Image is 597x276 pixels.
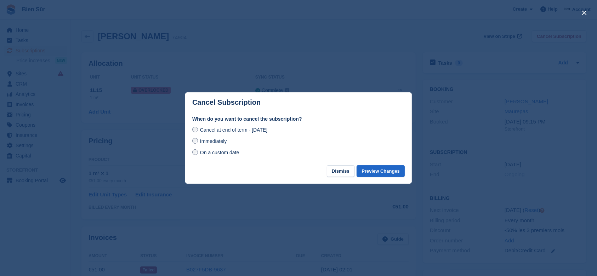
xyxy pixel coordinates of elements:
[357,165,405,177] button: Preview Changes
[192,149,198,155] input: On a custom date
[192,138,198,144] input: Immediately
[200,138,227,144] span: Immediately
[327,165,354,177] button: Dismiss
[192,98,261,107] p: Cancel Subscription
[200,150,239,155] span: On a custom date
[192,127,198,132] input: Cancel at end of term - [DATE]
[579,7,590,18] button: close
[200,127,267,133] span: Cancel at end of term - [DATE]
[192,115,405,123] label: When do you want to cancel the subscription?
